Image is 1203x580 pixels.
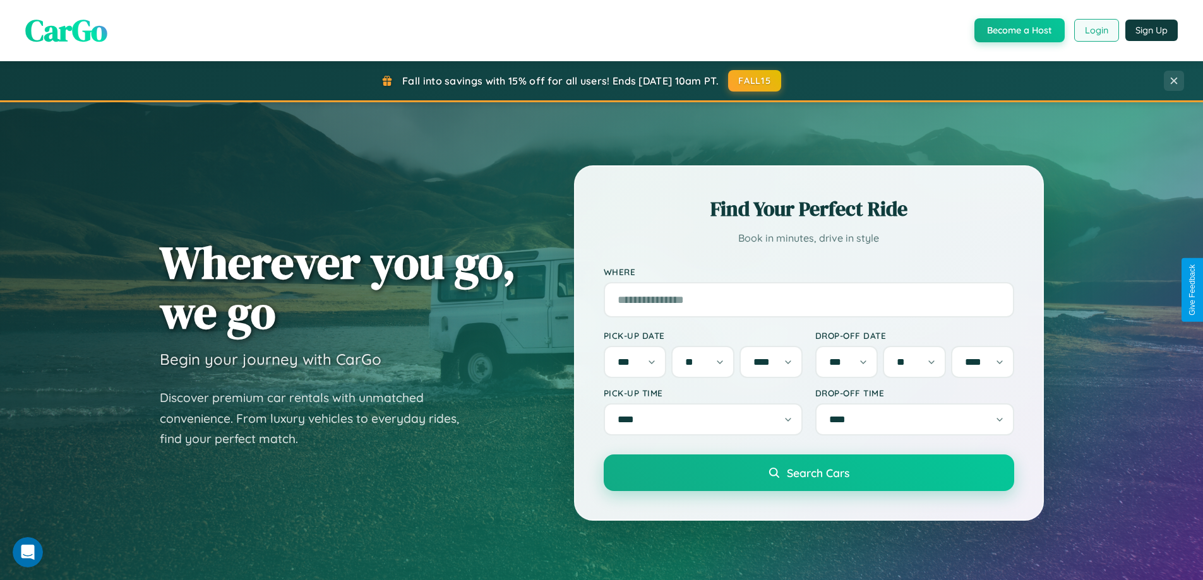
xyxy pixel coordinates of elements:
p: Book in minutes, drive in style [604,229,1014,247]
button: Login [1074,19,1119,42]
label: Drop-off Time [815,388,1014,398]
h1: Wherever you go, we go [160,237,516,337]
span: CarGo [25,9,107,51]
label: Where [604,266,1014,277]
span: Fall into savings with 15% off for all users! Ends [DATE] 10am PT. [402,74,719,87]
span: Search Cars [787,466,849,480]
div: Give Feedback [1188,264,1197,316]
label: Pick-up Time [604,388,803,398]
button: Search Cars [604,454,1014,491]
button: Become a Host [974,18,1065,42]
p: Discover premium car rentals with unmatched convenience. From luxury vehicles to everyday rides, ... [160,388,476,449]
button: Sign Up [1125,20,1178,41]
iframe: Intercom live chat [13,537,43,567]
button: FALL15 [728,70,781,92]
label: Drop-off Date [815,330,1014,341]
h3: Begin your journey with CarGo [160,350,381,369]
h2: Find Your Perfect Ride [604,195,1014,223]
label: Pick-up Date [604,330,803,341]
